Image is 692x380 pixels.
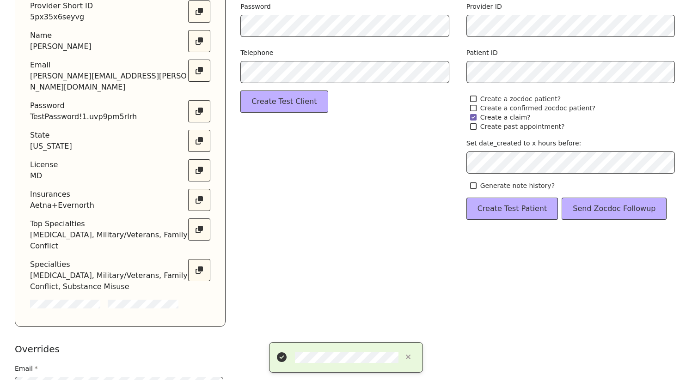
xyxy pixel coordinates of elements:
label: Password [240,2,270,11]
button: Copy text [188,100,210,122]
label: Provider ID [466,2,502,11]
div: MD [30,170,58,181]
div: TestPassword!1.uvp9pm5rlrh [30,111,137,122]
button: Copy text [188,130,210,152]
label: Patient ID [466,48,498,57]
span: Create a confirmed zocdoc patient? [480,103,596,113]
div: Email [30,60,188,71]
span: Create past appointment? [480,122,565,131]
button: Copy text [188,189,210,211]
div: 5px35x6seyvg [30,12,93,23]
div: Password [30,100,137,111]
span: Generate note history? [480,181,555,190]
div: [US_STATE] [30,141,72,152]
label: Email [15,364,38,373]
div: License [30,159,58,170]
button: Create Test Client [240,90,328,113]
span: Create a zocdoc patient? [480,94,561,103]
div: Specialties [30,259,188,270]
div: [PERSON_NAME] [30,41,92,52]
button: Copy text [188,0,210,23]
div: Provider Short ID [30,0,93,12]
div: State [30,130,72,141]
span: Create a claim? [480,113,531,122]
button: Close Notification [406,353,410,362]
button: Copy text [188,218,210,241]
div: Top Specialties [30,218,188,229]
button: Create Test Patient [466,198,558,220]
div: Overrides [15,342,226,356]
label: Telephone [240,48,273,57]
div: Name [30,30,92,41]
div: Aetna+Evernorth [30,200,94,211]
button: Copy text [188,30,210,52]
button: Copy text [188,259,210,281]
div: [MEDICAL_DATA], Military/Veterans, Family Conflict [30,229,188,252]
label: Set date_created to x hours before: [466,139,582,148]
div: [MEDICAL_DATA], Military/Veterans, Family Conflict, Substance Misuse [30,270,188,292]
button: Copy text [188,60,210,82]
div: [PERSON_NAME][EMAIL_ADDRESS][PERSON_NAME][DOMAIN_NAME] [30,71,188,93]
button: Send Zocdoc Followup [562,198,667,220]
div: Insurances [30,189,94,200]
button: Copy text [188,159,210,181]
